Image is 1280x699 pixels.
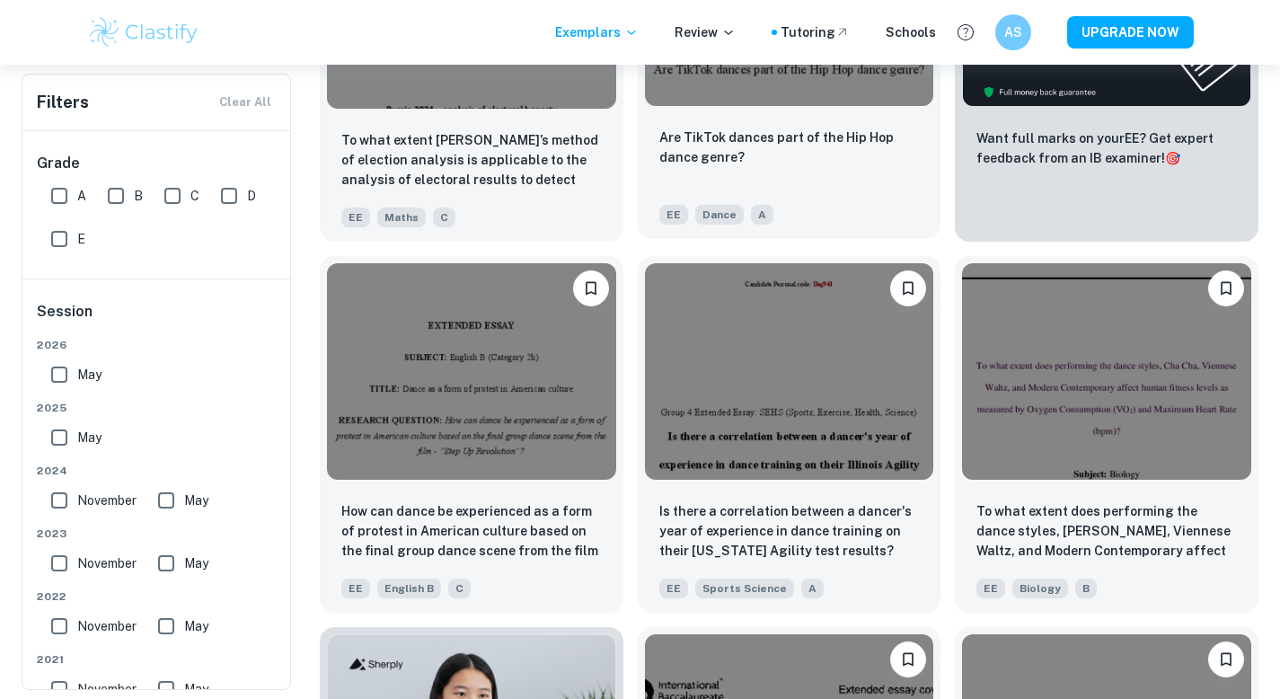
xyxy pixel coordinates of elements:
span: B [134,186,143,206]
p: To what extent does performing the dance styles, Cha Cha, Viennese Waltz, and Modern Contemporary... [976,501,1237,562]
p: To what extent Shpilkin’s method of election analysis is applicable to the analysis of electoral ... [341,130,602,191]
button: Bookmark [890,641,926,677]
span: May [77,365,102,385]
span: C [190,186,199,206]
p: Are TikTok dances part of the Hip Hop dance genre? [659,128,920,167]
span: C [448,579,471,598]
p: Is there a correlation between a dancer's year of experience in dance training on their Illinois ... [659,501,920,561]
button: Bookmark [573,270,609,306]
a: BookmarkTo what extent does performing the dance styles, Cha Cha, Viennese Waltz, and Modern Cont... [955,256,1258,613]
span: Sports Science [695,579,794,598]
span: 2023 [37,526,278,542]
span: May [184,491,208,510]
span: November [77,491,137,510]
a: Bookmark How can dance be experienced as a form of protest in American culture based on the final... [320,256,623,613]
span: 2022 [37,588,278,605]
span: A [77,186,86,206]
span: A [751,205,773,225]
span: EE [341,579,370,598]
span: November [77,553,137,573]
p: How can dance be experienced as a form of protest in American culture based on the final group da... [341,501,602,562]
span: 2021 [37,651,278,668]
span: EE [659,205,688,225]
img: Clastify logo [87,14,201,50]
span: 2026 [37,337,278,353]
span: English B [377,579,441,598]
span: May [184,679,208,699]
span: Dance [695,205,744,225]
span: November [77,616,137,636]
button: Bookmark [890,270,926,306]
span: A [801,579,824,598]
span: May [184,553,208,573]
h6: AS [1002,22,1023,42]
h6: Filters [37,90,89,115]
a: Schools [886,22,936,42]
span: C [433,208,455,227]
span: EE [341,208,370,227]
span: Maths [377,208,426,227]
a: Tutoring [781,22,850,42]
span: 🎯 [1165,151,1180,165]
span: 2024 [37,463,278,479]
p: Exemplars [555,22,639,42]
span: May [77,428,102,447]
button: Bookmark [1208,270,1244,306]
span: EE [659,579,688,598]
span: EE [976,579,1005,598]
button: UPGRADE NOW [1067,16,1194,49]
span: D [247,186,256,206]
button: Help and Feedback [950,17,981,48]
button: AS [995,14,1031,50]
img: Sports Science EE example thumbnail: Is there a correlation between a dancer' [645,263,934,480]
p: Want full marks on your EE ? Get expert feedback from an IB examiner! [976,128,1237,168]
h6: Session [37,301,278,337]
h6: Grade [37,153,278,174]
span: E [77,229,85,249]
span: May [184,616,208,636]
p: Review [675,22,736,42]
span: Biology [1012,579,1068,598]
img: English B EE example thumbnail: How can dance be experienced as a form [327,263,616,480]
span: B [1075,579,1097,598]
button: Bookmark [1208,641,1244,677]
span: November [77,679,137,699]
span: 2025 [37,400,278,416]
a: BookmarkIs there a correlation between a dancer's year of experience in dance training on their I... [638,256,941,613]
img: Biology EE example thumbnail: To what extent does performing the dance [962,263,1251,480]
